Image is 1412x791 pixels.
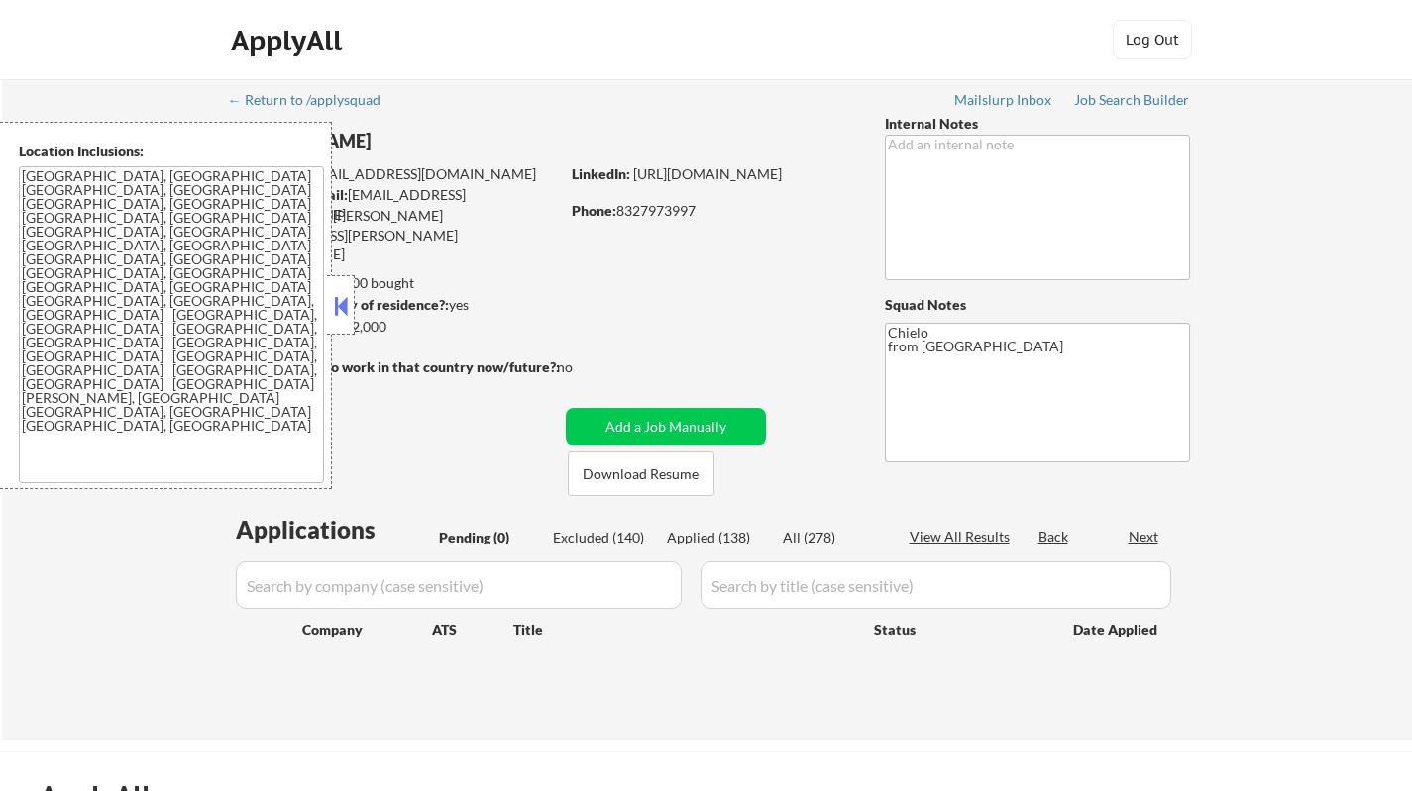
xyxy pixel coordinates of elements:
[553,528,652,547] div: Excluded (140)
[667,528,766,547] div: Applied (138)
[885,295,1190,315] div: Squad Notes
[236,518,432,542] div: Applications
[229,295,553,315] div: yes
[1074,92,1190,112] a: Job Search Builder
[874,611,1044,646] div: Status
[19,142,324,161] div: Location Inclusions:
[302,620,432,640] div: Company
[885,114,1190,134] div: Internal Notes
[231,164,559,184] div: [EMAIL_ADDRESS][DOMAIN_NAME]
[566,408,766,445] button: Add a Job Manually
[1129,527,1160,546] div: Next
[1074,93,1190,107] div: Job Search Builder
[1073,620,1160,640] div: Date Applied
[568,451,714,496] button: Download Resume
[230,206,559,264] div: [PERSON_NAME][EMAIL_ADDRESS][PERSON_NAME][DOMAIN_NAME]
[783,528,882,547] div: All (278)
[432,620,513,640] div: ATS
[236,561,682,609] input: Search by company (case sensitive)
[572,165,630,182] strong: LinkedIn:
[1038,527,1070,546] div: Back
[557,357,613,377] div: no
[910,527,1016,546] div: View All Results
[229,273,559,293] div: 138 sent / 200 bought
[231,24,348,57] div: ApplyAll
[230,358,560,375] strong: Will need Visa to work in that country now/future?:
[954,92,1053,112] a: Mailslurp Inbox
[701,561,1171,609] input: Search by title (case sensitive)
[439,528,538,547] div: Pending (0)
[231,185,559,224] div: [EMAIL_ADDRESS][DOMAIN_NAME]
[954,93,1053,107] div: Mailslurp Inbox
[1113,20,1192,59] button: Log Out
[230,129,637,153] div: [PERSON_NAME]
[572,201,852,221] div: 8327973997
[572,202,616,219] strong: Phone:
[228,93,399,107] div: ← Return to /applysquad
[229,317,559,337] div: $72,000
[228,92,399,112] a: ← Return to /applysquad
[633,165,782,182] a: [URL][DOMAIN_NAME]
[513,620,855,640] div: Title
